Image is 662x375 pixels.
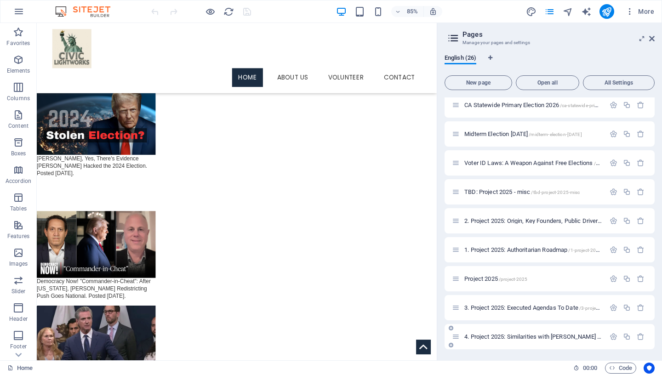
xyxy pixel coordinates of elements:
[520,80,575,85] span: Open all
[7,67,30,74] p: Elements
[7,95,30,102] p: Columns
[623,217,631,225] div: Duplicate
[464,102,635,108] span: Click to open page
[637,101,645,109] div: Remove
[610,333,617,341] div: Settings
[10,205,27,212] p: Tables
[599,4,614,19] button: publish
[637,304,645,312] div: Remove
[610,275,617,283] div: Settings
[568,248,649,253] span: /1-project-2025-authoritarian-roadmap
[637,217,645,225] div: Remove
[499,277,528,282] span: /project-2025
[637,188,645,196] div: Remove
[605,363,636,374] button: Code
[462,189,605,195] div: TBD: Project 2025 - misc/tbd-project-2025-misc
[7,363,33,374] a: Click to cancel selection. Double-click to open Pages
[622,4,658,19] button: More
[637,333,645,341] div: Remove
[462,30,655,39] h2: Pages
[583,75,655,90] button: All Settings
[462,218,605,224] div: 2. Project 2025: Origin, Key Founders, Public Drivers/2-project-2025-origin-founders-drivers
[610,159,617,167] div: Settings
[637,130,645,138] div: Remove
[526,6,536,17] i: Design (Ctrl+Alt+Y)
[637,159,645,167] div: Remove
[464,246,649,253] span: Click to open page
[637,275,645,283] div: Remove
[464,188,580,195] span: Click to open page
[405,6,420,17] h6: 85%
[6,177,31,185] p: Accordion
[11,150,26,157] p: Boxes
[623,188,631,196] div: Duplicate
[445,52,476,65] span: English (26)
[464,275,527,282] span: Project 2025
[462,247,605,253] div: 1. Project 2025: Authoritarian Roadmap/1-project-2025-authoritarian-roadmap
[610,304,617,312] div: Settings
[583,363,597,374] span: 00 00
[637,246,645,254] div: Remove
[610,130,617,138] div: Settings
[53,6,122,17] img: Editor Logo
[563,6,573,17] i: Navigator
[445,54,655,72] div: Language Tabs
[10,343,27,350] p: Footer
[391,6,424,17] button: 85%
[9,315,28,323] p: Header
[610,188,617,196] div: Settings
[623,333,631,341] div: Duplicate
[464,131,582,137] span: Click to open page
[462,305,605,311] div: 3. Project 2025: Executed Agendas To Date/3-project-2025-executed-agendas-to-date
[6,40,30,47] p: Favorites
[560,103,635,108] span: /ca-statewide-primary-election-2026
[587,80,651,85] span: All Settings
[516,75,579,90] button: Open all
[9,260,28,267] p: Images
[544,6,555,17] i: Pages (Ctrl+Alt+S)
[581,6,592,17] i: AI Writer
[589,364,591,371] span: :
[644,363,655,374] button: Usercentrics
[462,131,605,137] div: Midterm Election [DATE]/midterm-election-[DATE]
[205,6,216,17] button: Click here to leave preview mode and continue editing
[623,275,631,283] div: Duplicate
[445,75,512,90] button: New page
[581,6,592,17] button: text_generator
[563,6,574,17] button: navigator
[601,6,612,17] i: Publish
[623,246,631,254] div: Duplicate
[623,304,631,312] div: Duplicate
[573,363,598,374] h6: Session time
[11,288,26,295] p: Slider
[462,160,605,166] div: Voter ID Laws: A Weapon Against Free Elections/voter-id-laws-a-weapon-against-free-elections
[462,276,605,282] div: Project 2025/project-2025
[531,190,580,195] span: /tbd-project-2025-misc
[610,217,617,225] div: Settings
[610,246,617,254] div: Settings
[529,132,582,137] span: /midterm-election-[DATE]
[223,6,234,17] button: reload
[429,7,437,16] i: On resize automatically adjust zoom level to fit chosen device.
[623,159,631,167] div: Duplicate
[462,39,636,47] h3: Manage your pages and settings
[223,6,234,17] i: Reload page
[462,102,605,108] div: CA Statewide Primary Election 2026/ca-statewide-primary-election-2026
[462,334,605,340] div: 4. Project 2025: Similarities with [PERSON_NAME] Mein [PERSON_NAME]
[526,6,537,17] button: design
[623,101,631,109] div: Duplicate
[7,233,29,240] p: Features
[8,122,29,130] p: Content
[449,80,508,85] span: New page
[610,101,617,109] div: Settings
[609,363,632,374] span: Code
[623,130,631,138] div: Duplicate
[625,7,654,16] span: More
[544,6,555,17] button: pages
